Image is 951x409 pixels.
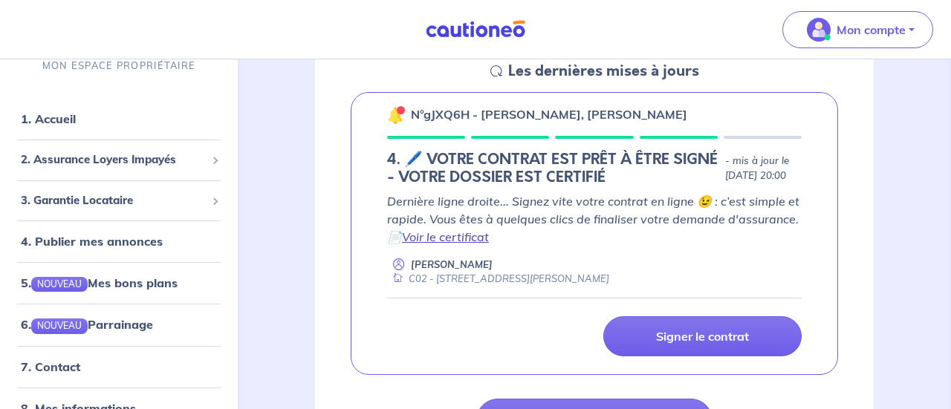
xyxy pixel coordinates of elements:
[807,18,831,42] img: illu_account_valid_menu.svg
[21,192,206,209] span: 3. Garantie Locataire
[837,21,906,39] p: Mon compte
[21,359,80,374] a: 7. Contact
[420,20,531,39] img: Cautioneo
[6,352,232,382] div: 7. Contact
[402,229,489,244] a: Voir le certificat
[656,329,749,344] p: Signer le contrat
[6,145,232,174] div: 2. Assurance Loyers Impayés
[782,11,933,48] button: illu_account_valid_menu.svgMon compte
[6,226,232,256] div: 4. Publier mes annonces
[21,317,153,332] a: 6.NOUVEAUParrainage
[411,105,687,123] p: n°gJXQ6H - [PERSON_NAME], [PERSON_NAME]
[725,154,802,183] p: - mis à jour le [DATE] 20:00
[21,275,178,290] a: 5.NOUVEAUMes bons plans
[411,258,493,272] p: [PERSON_NAME]
[603,316,802,356] a: Signer le contrat
[6,268,232,298] div: 5.NOUVEAUMes bons plans
[387,192,802,246] p: Dernière ligne droite... Signez vite votre contrat en ligne 😉 : c’est simple et rapide. Vous êtes...
[42,59,195,73] p: MON ESPACE PROPRIÉTAIRE
[387,106,405,124] img: 🔔
[21,111,76,126] a: 1. Accueil
[6,186,232,215] div: 3. Garantie Locataire
[387,151,719,186] h5: 4. 🖊️ VOTRE CONTRAT EST PRÊT À ÊTRE SIGNÉ - VOTRE DOSSIER EST CERTIFIÉ
[21,234,163,249] a: 4. Publier mes annonces
[387,272,609,286] div: C02 - [STREET_ADDRESS][PERSON_NAME]
[21,151,206,168] span: 2. Assurance Loyers Impayés
[6,104,232,134] div: 1. Accueil
[6,310,232,339] div: 6.NOUVEAUParrainage
[387,151,802,186] div: state: SIGNING-CONTRACT-IN-PROGRESS, Context: NEW,CHOOSE-CERTIFICATE,RELATIONSHIP,LESSOR-DOCUMENTS
[508,62,699,80] h5: Les dernières mises à jours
